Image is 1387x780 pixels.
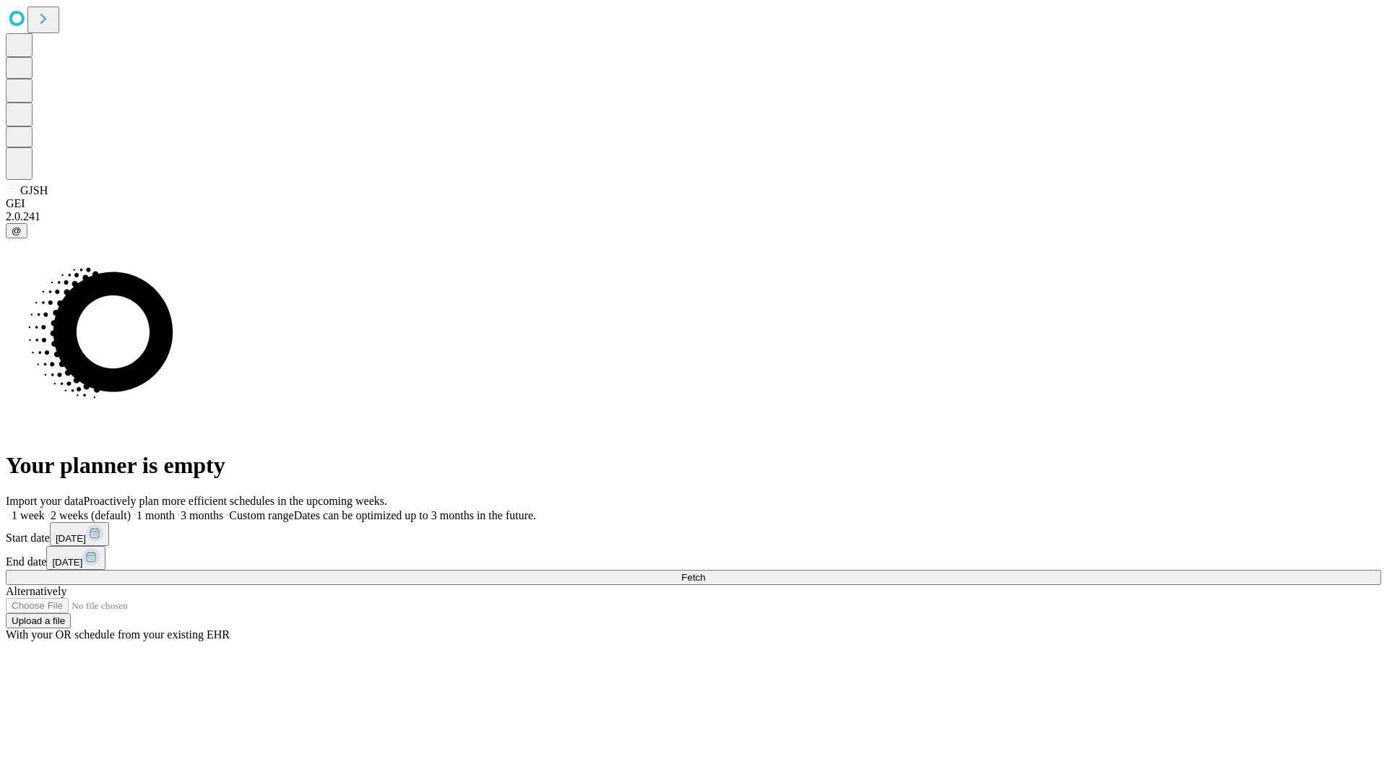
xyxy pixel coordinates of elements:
div: GEI [6,197,1381,210]
span: [DATE] [56,533,86,544]
span: With your OR schedule from your existing EHR [6,628,230,641]
span: Import your data [6,495,84,507]
button: [DATE] [46,546,105,570]
button: Fetch [6,570,1381,585]
div: End date [6,546,1381,570]
button: Upload a file [6,613,71,628]
span: @ [12,225,22,236]
span: GJSH [20,184,48,196]
span: 2 weeks (default) [51,509,131,521]
div: 2.0.241 [6,210,1381,223]
span: Dates can be optimized up to 3 months in the future. [294,509,536,521]
span: 1 month [137,509,175,521]
div: Start date [6,522,1381,546]
span: 1 week [12,509,45,521]
span: Custom range [229,509,293,521]
span: [DATE] [52,557,82,568]
button: @ [6,223,27,238]
button: [DATE] [50,522,109,546]
span: Fetch [681,572,705,583]
span: Proactively plan more efficient schedules in the upcoming weeks. [84,495,387,507]
span: 3 months [181,509,223,521]
span: Alternatively [6,585,66,597]
h1: Your planner is empty [6,452,1381,479]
